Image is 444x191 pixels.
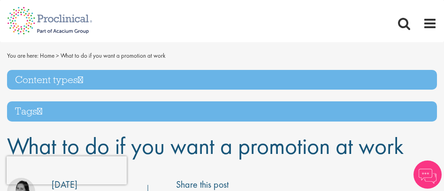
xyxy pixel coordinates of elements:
[7,70,437,90] h3: Content types
[413,160,442,189] img: Chatbot
[7,156,127,184] iframe: reCAPTCHA
[7,131,404,161] span: What to do if you want a promotion at work
[61,52,165,60] span: What to do if you want a promotion at work
[7,101,437,122] h3: Tags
